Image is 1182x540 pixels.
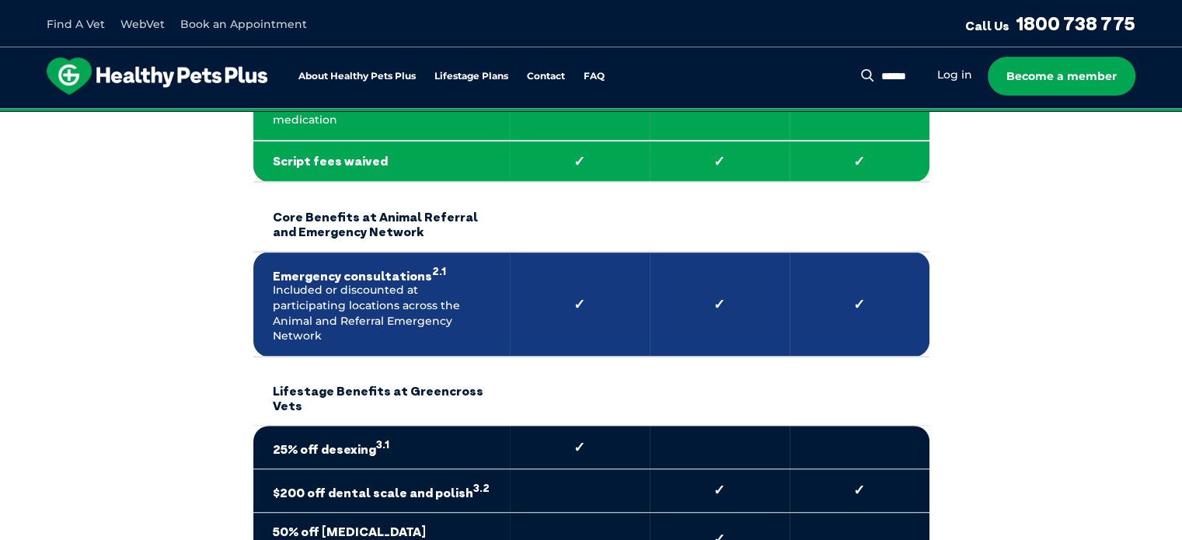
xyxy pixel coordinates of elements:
sup: 3.1 [376,438,389,451]
button: Search [858,68,877,83]
a: Become a member [988,57,1135,96]
a: Log in [937,68,972,82]
a: About Healthy Pets Plus [298,71,416,82]
strong: ✓ [809,482,910,499]
sup: 3.2 [473,482,490,494]
sup: 2.1 [432,265,446,277]
strong: ✓ [669,296,770,313]
a: Contact [527,71,565,82]
strong: ✓ [669,482,770,499]
strong: 25% off desexing [273,437,490,457]
strong: ✓ [809,153,910,170]
strong: ✓ [529,439,630,456]
a: WebVet [120,17,165,31]
strong: ✓ [669,153,770,170]
strong: $200 off dental scale and polish [273,481,490,500]
strong: ✓ [809,296,910,313]
td: Included or discounted at participating locations across the Animal and Referral Emergency Network [253,252,510,357]
strong: Lifestage Benefits at Greencross Vets [273,369,490,414]
a: Find A Vet [47,17,105,31]
a: Book an Appointment [180,17,307,31]
strong: Script fees waived [273,154,490,169]
a: FAQ [584,71,605,82]
a: Lifestage Plans [434,71,508,82]
strong: Core Benefits at Animal Referral and Emergency Network [273,194,490,239]
strong: ✓ [529,153,630,170]
span: Call Us [965,18,1009,33]
img: hpp-logo [47,57,267,95]
strong: Emergency consultations [273,264,490,284]
a: Call Us1800 738 775 [965,12,1135,35]
span: Proactive, preventative wellness program designed to keep your pet healthier and happier for longer [301,109,881,123]
strong: ✓ [529,296,630,313]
